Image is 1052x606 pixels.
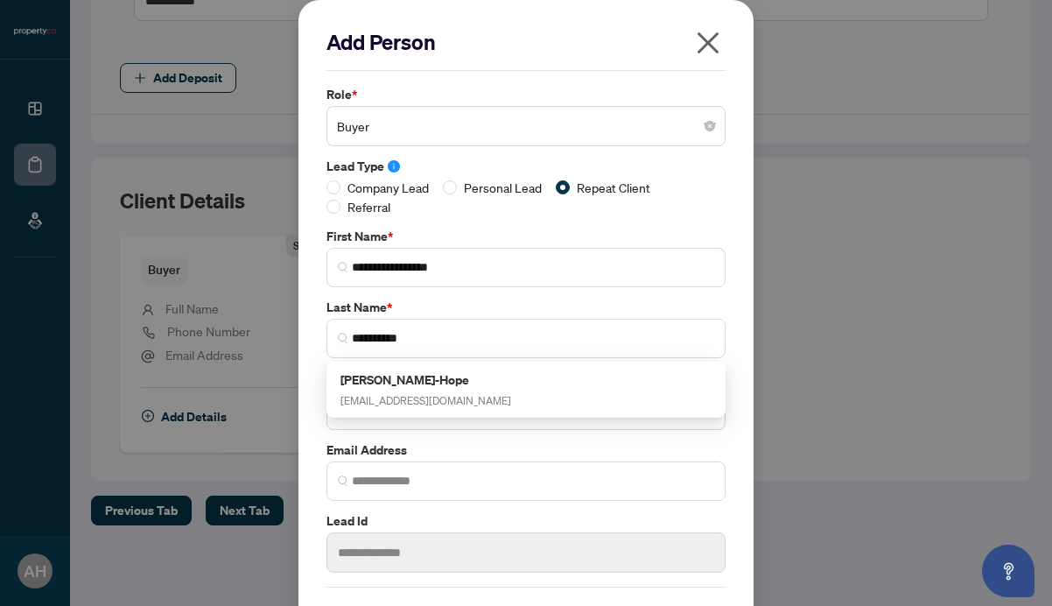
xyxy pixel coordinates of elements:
[388,160,400,173] span: info-circle
[457,178,549,197] span: Personal Lead
[326,85,726,104] label: Role
[337,109,715,143] span: Buyer
[326,157,726,176] label: Lead Type
[570,178,657,197] span: Repeat Client
[340,197,397,216] span: Referral
[326,440,726,460] label: Email Address
[338,333,348,343] img: search_icon
[338,476,348,486] img: search_icon
[340,394,511,407] span: [EMAIL_ADDRESS][DOMAIN_NAME]
[694,29,722,57] span: close
[340,178,436,197] span: Company Lead
[982,545,1034,597] button: Open asap
[326,298,726,317] label: Last Name
[340,370,511,390] h5: [PERSON_NAME]-Hope
[705,121,715,131] span: close-circle
[326,28,726,56] h2: Add Person
[326,227,726,246] label: First Name
[338,262,348,272] img: search_icon
[326,511,726,531] label: Lead Id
